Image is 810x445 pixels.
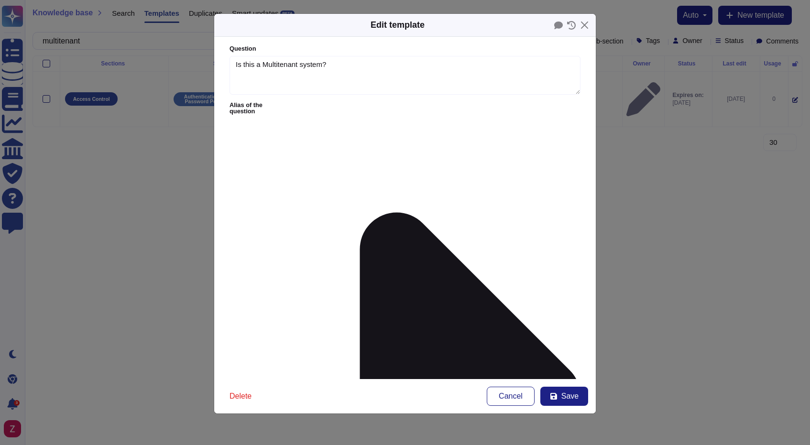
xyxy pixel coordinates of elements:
[230,56,580,95] textarea: Is this a Multitenant system?
[371,19,425,32] div: Edit template
[577,18,592,33] button: Close
[499,392,523,400] span: Cancel
[230,46,580,52] label: Question
[561,392,579,400] span: Save
[487,387,535,406] button: Cancel
[222,387,259,406] button: Delete
[540,387,588,406] button: Save
[230,392,252,400] span: Delete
